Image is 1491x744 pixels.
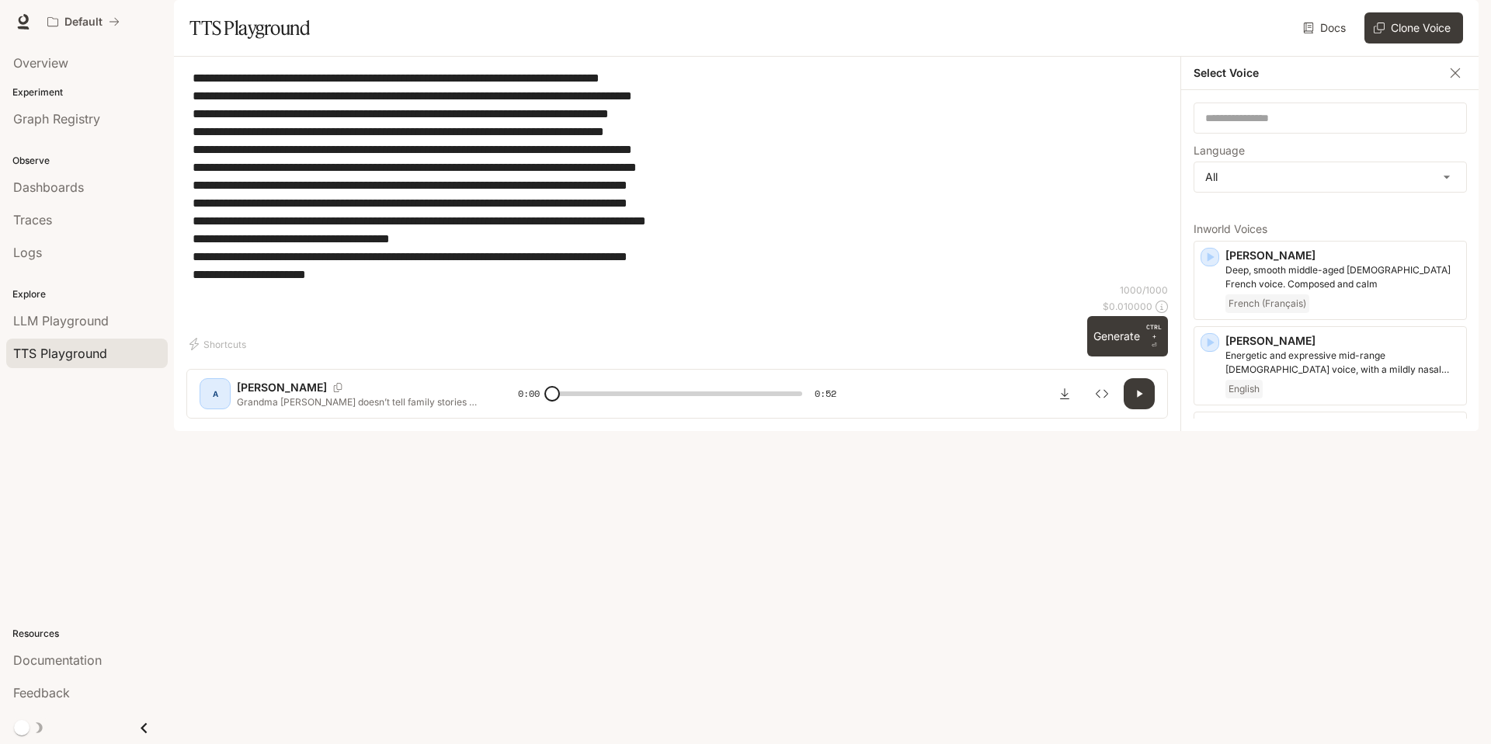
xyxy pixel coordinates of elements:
[1225,263,1460,291] p: Deep, smooth middle-aged male French voice. Composed and calm
[237,380,327,395] p: [PERSON_NAME]
[815,386,836,402] span: 0:52
[1086,378,1117,409] button: Inspect
[1300,12,1352,43] a: Docs
[64,16,103,29] p: Default
[1087,316,1168,356] button: GenerateCTRL +⏎
[189,12,310,43] h1: TTS Playground
[518,386,540,402] span: 0:00
[1225,349,1460,377] p: Energetic and expressive mid-range male voice, with a mildly nasal quality
[1194,145,1245,156] p: Language
[1194,162,1466,192] div: All
[1225,380,1263,398] span: English
[327,383,349,392] button: Copy Voice ID
[1225,333,1460,349] p: [PERSON_NAME]
[1225,248,1460,263] p: [PERSON_NAME]
[203,381,228,406] div: A
[1364,12,1463,43] button: Clone Voice
[40,6,127,37] button: All workspaces
[237,395,481,409] p: Grandma [PERSON_NAME] doesn’t tell family stories as freely as Mom does, but I know that she was ...
[186,332,252,356] button: Shortcuts
[1146,322,1162,350] p: ⏎
[1194,224,1467,235] p: Inworld Voices
[1225,294,1309,313] span: French (Français)
[1049,378,1080,409] button: Download audio
[1146,322,1162,341] p: CTRL +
